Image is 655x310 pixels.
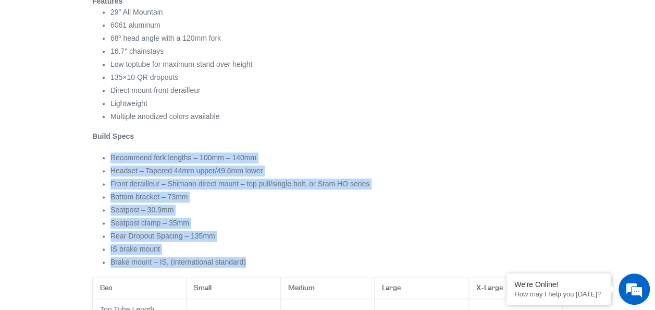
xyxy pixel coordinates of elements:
li: Direct mount front derailleur [110,85,563,96]
li: Headset – Tapered 44mm upper/49.6mm lower [110,165,563,176]
li: Brake mount – IS, (international standard) [110,257,563,268]
li: Recommend fork lengths – 100mm – 140mm [110,152,563,163]
span: We're online! [60,90,144,196]
li: Lightweight [110,98,563,109]
li: Seatpost – 30.9mm [110,205,563,216]
li: IS brake mount [110,244,563,255]
li: 68º head angle with a 120mm fork [110,33,563,44]
div: Chat with us now [70,58,191,72]
div: Minimize live chat window [171,5,196,30]
li: Bottom bracket – 73mm [110,192,563,202]
div: We're Online! [514,280,603,289]
li: Low toptube for maximum stand over height [110,59,563,70]
img: d_696896380_company_1647369064580_696896380 [33,52,59,78]
li: 29″ All Mountain [110,7,563,18]
li: Front derailleur – Shimano direct mount – top pull/single bolt, or Sram HO series [110,178,563,189]
li: 135×10 QR dropouts [110,72,563,83]
textarea: Type your message and hit 'Enter' [5,202,199,239]
p: How may I help you today? [514,290,603,298]
li: Rear Dropout Spacing – 135mm [110,231,563,242]
div: Navigation go back [11,57,27,73]
th: X-Large [468,277,563,299]
strong: Build Specs [92,132,134,140]
li: Seatpost clamp – 35mm [110,218,563,229]
th: Large [375,277,468,299]
th: Small [187,277,280,299]
th: Medium [280,277,374,299]
th: Geo [92,277,186,299]
li: 6061 aluminum [110,20,563,31]
li: 16.7″ chainstays [110,46,563,57]
li: Multiple anodized colors available [110,111,563,122]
